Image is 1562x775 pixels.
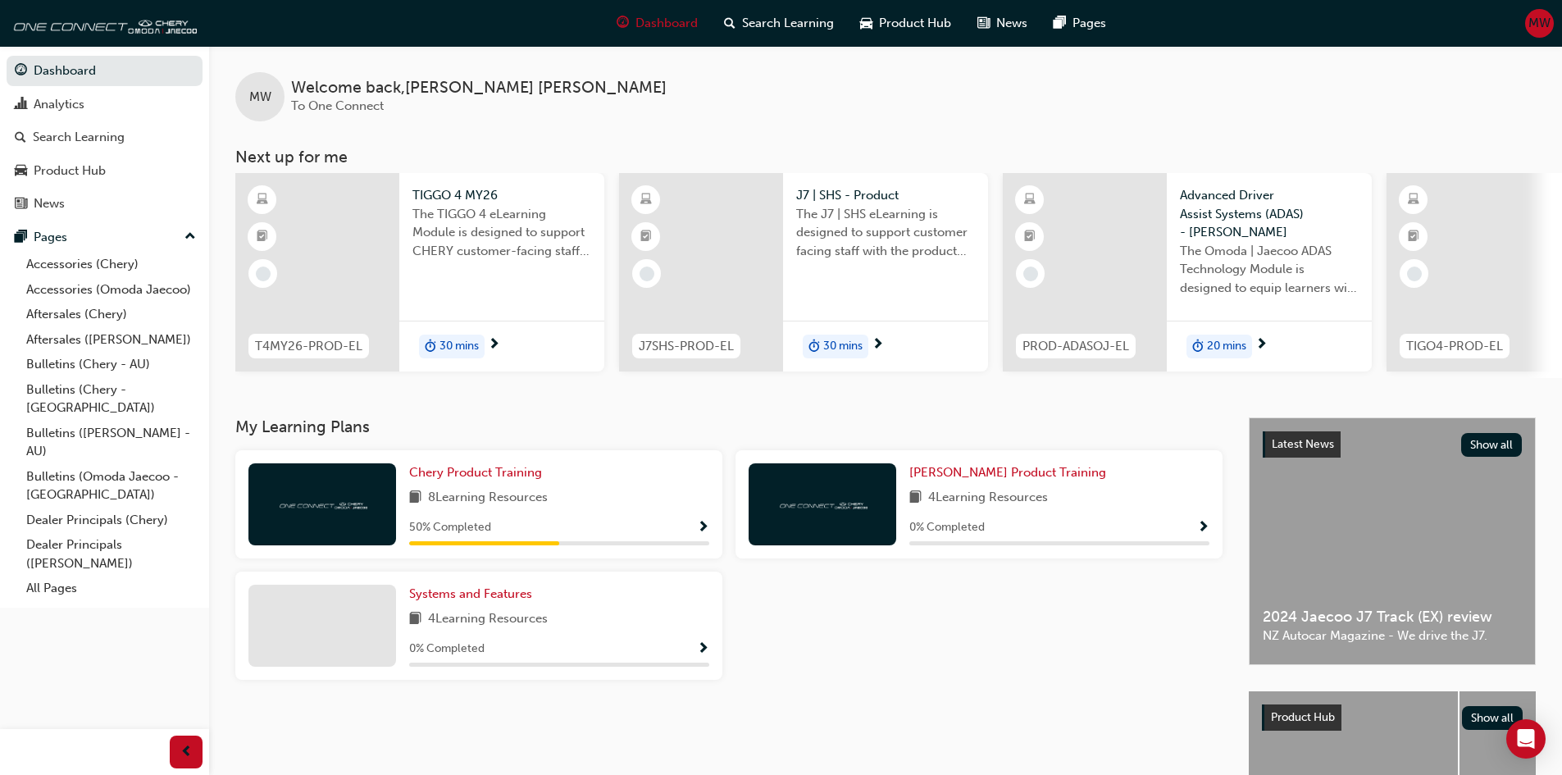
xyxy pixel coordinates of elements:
span: PROD-ADASOJ-EL [1022,337,1129,356]
a: Bulletins (Omoda Jaecoo - [GEOGRAPHIC_DATA]) [20,464,203,508]
a: Systems and Features [409,585,539,604]
a: oneconnect [8,7,197,39]
button: Pages [7,222,203,253]
span: 30 mins [823,337,863,356]
span: booktick-icon [1408,226,1419,248]
span: 2024 Jaecoo J7 Track (EX) review [1263,608,1522,627]
span: Search Learning [742,14,834,33]
span: book-icon [409,609,421,630]
a: news-iconNews [964,7,1041,40]
span: booktick-icon [257,226,268,248]
span: book-icon [909,488,922,508]
span: 50 % Completed [409,518,491,537]
a: Latest NewsShow all2024 Jaecoo J7 Track (EX) reviewNZ Autocar Magazine - We drive the J7. [1249,417,1536,665]
a: guage-iconDashboard [603,7,711,40]
div: Open Intercom Messenger [1506,719,1546,759]
span: learningRecordVerb_NONE-icon [640,267,654,281]
img: oneconnect [277,496,367,512]
span: 0 % Completed [409,640,485,659]
span: To One Connect [291,98,384,113]
button: Show all [1462,706,1523,730]
span: learningResourceType_ELEARNING-icon [1024,189,1036,211]
img: oneconnect [777,496,868,512]
span: learningResourceType_ELEARNING-icon [640,189,652,211]
a: pages-iconPages [1041,7,1119,40]
a: Dealer Principals ([PERSON_NAME]) [20,532,203,576]
a: Product HubShow all [1262,704,1523,731]
a: Aftersales ([PERSON_NAME]) [20,327,203,353]
span: chart-icon [15,98,27,112]
span: next-icon [872,338,884,353]
span: The Omoda | Jaecoo ADAS Technology Module is designed to equip learners with essential knowledge ... [1180,242,1359,298]
a: Dashboard [7,56,203,86]
span: 4 Learning Resources [428,609,548,630]
div: News [34,194,65,213]
span: book-icon [409,488,421,508]
a: News [7,189,203,219]
a: Bulletins (Chery - [GEOGRAPHIC_DATA]) [20,377,203,421]
span: Latest News [1272,437,1334,451]
div: Pages [34,228,67,247]
span: guage-icon [15,64,27,79]
span: duration-icon [808,336,820,358]
a: Aftersales (Chery) [20,302,203,327]
span: prev-icon [180,742,193,763]
span: News [996,14,1027,33]
a: Dealer Principals (Chery) [20,508,203,533]
button: DashboardAnalyticsSearch LearningProduct HubNews [7,52,203,222]
span: car-icon [860,13,872,34]
a: Chery Product Training [409,463,549,482]
span: learningRecordVerb_NONE-icon [256,267,271,281]
button: Show Progress [697,639,709,659]
div: Product Hub [34,162,106,180]
span: TIGGO 4 MY26 [412,186,591,205]
span: search-icon [15,130,26,145]
a: All Pages [20,576,203,601]
span: news-icon [977,13,990,34]
span: learningResourceType_ELEARNING-icon [1408,189,1419,211]
span: learningResourceType_ELEARNING-icon [257,189,268,211]
a: PROD-ADASOJ-ELAdvanced Driver Assist Systems (ADAS) - [PERSON_NAME]The Omoda | Jaecoo ADAS Techno... [1003,173,1372,372]
div: Analytics [34,95,84,114]
span: MW [249,88,271,107]
span: 30 mins [439,337,479,356]
a: Search Learning [7,122,203,153]
span: duration-icon [425,336,436,358]
a: Accessories (Chery) [20,252,203,277]
span: next-icon [488,338,500,353]
a: Latest NewsShow all [1263,431,1522,458]
span: 20 mins [1207,337,1246,356]
span: pages-icon [15,230,27,245]
h3: My Learning Plans [235,417,1223,436]
div: Search Learning [33,128,125,147]
h3: Next up for me [209,148,1562,166]
span: MW [1528,14,1551,33]
span: learningRecordVerb_NONE-icon [1023,267,1038,281]
span: search-icon [724,13,735,34]
span: Show Progress [1197,521,1209,536]
span: [PERSON_NAME] Product Training [909,465,1106,480]
span: The J7 | SHS eLearning is designed to support customer facing staff with the product and sales in... [796,205,975,261]
span: duration-icon [1192,336,1204,358]
a: car-iconProduct Hub [847,7,964,40]
span: Systems and Features [409,586,532,601]
span: NZ Autocar Magazine - We drive the J7. [1263,627,1522,645]
span: news-icon [15,197,27,212]
span: guage-icon [617,13,629,34]
span: 0 % Completed [909,518,985,537]
button: Show Progress [1197,517,1209,538]
span: next-icon [1255,338,1268,353]
a: Product Hub [7,156,203,186]
span: pages-icon [1054,13,1066,34]
span: 4 Learning Resources [928,488,1048,508]
a: Analytics [7,89,203,120]
a: Bulletins ([PERSON_NAME] - AU) [20,421,203,464]
span: J7SHS-PROD-EL [639,337,734,356]
span: 8 Learning Resources [428,488,548,508]
a: J7SHS-PROD-ELJ7 | SHS - ProductThe J7 | SHS eLearning is designed to support customer facing staf... [619,173,988,372]
span: car-icon [15,164,27,179]
span: Show Progress [697,642,709,657]
button: Show all [1461,433,1523,457]
span: Welcome back , [PERSON_NAME] [PERSON_NAME] [291,79,667,98]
